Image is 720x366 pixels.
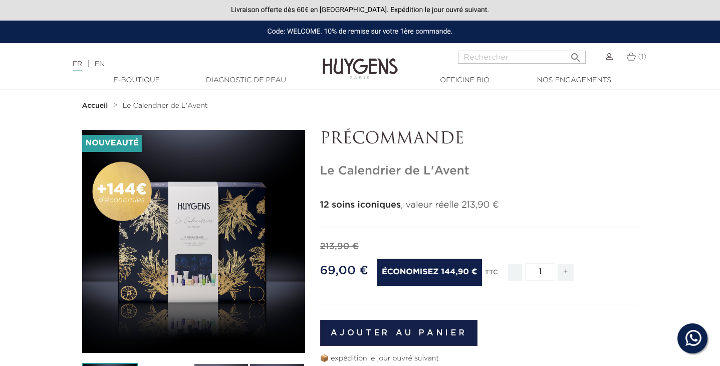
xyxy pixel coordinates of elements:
button: Ajouter au panier [320,320,478,346]
span: + [558,264,574,281]
p: , valeur réelle 213,90 € [320,199,638,212]
a: E-Boutique [87,75,187,86]
li: Nouveauté [82,135,142,152]
a: (1) [626,53,647,61]
a: Le Calendrier de L'Avent [123,102,208,110]
img: Huygens [323,42,398,81]
a: Nos engagements [524,75,624,86]
input: Quantité [525,263,555,281]
strong: Accueil [82,102,108,109]
span: Économisez 144,90 € [377,259,482,286]
span: 213,90 € [320,242,359,251]
div: TTC [485,262,498,289]
h1: Le Calendrier de L'Avent [320,164,638,178]
span: Le Calendrier de L'Avent [123,102,208,109]
span: - [508,264,522,281]
span: (1) [638,53,646,60]
a: Diagnostic de peau [196,75,296,86]
i:  [570,49,582,61]
p: PRÉCOMMANDE [320,130,638,149]
p: 📦 expédition le jour ouvré suivant [320,353,638,364]
input: Rechercher [458,51,586,64]
span: 69,00 € [320,265,368,277]
a: EN [95,61,105,68]
strong: 12 soins iconiques [320,201,401,210]
a: Accueil [82,102,110,110]
div: | [68,58,293,70]
a: Officine Bio [415,75,515,86]
button:  [567,48,585,61]
a: FR [73,61,82,71]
